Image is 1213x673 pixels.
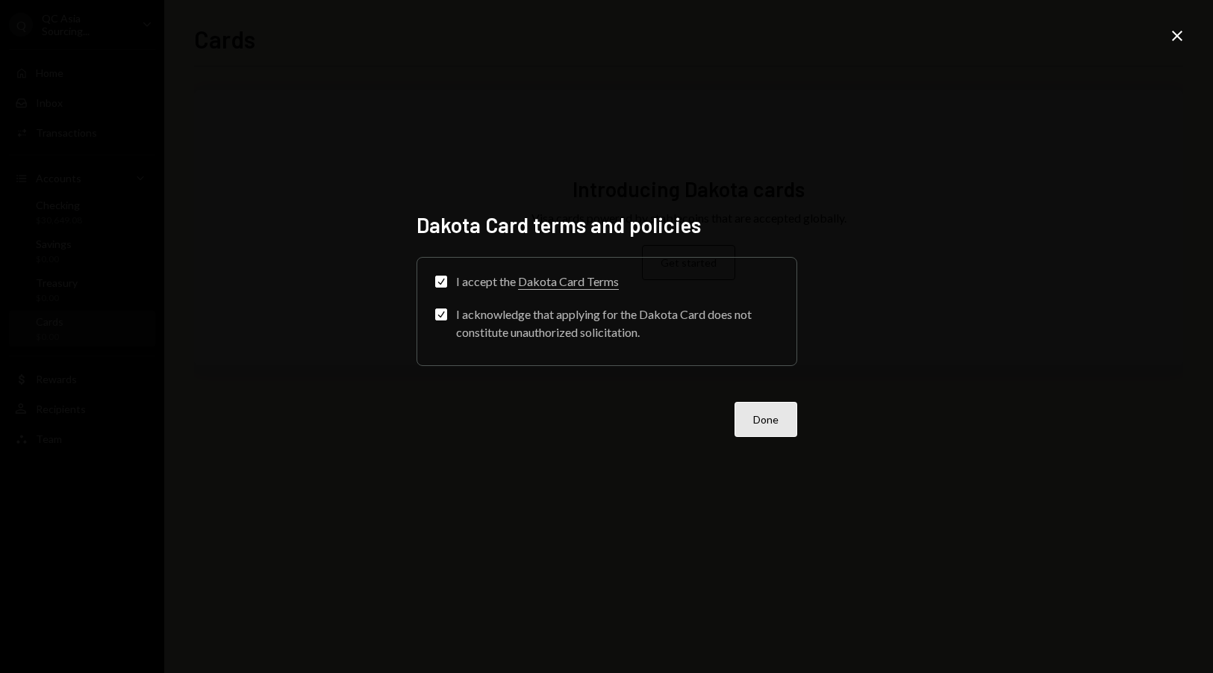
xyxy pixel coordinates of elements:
[435,308,447,320] button: I acknowledge that applying for the Dakota Card does not constitute unauthorized solicitation.
[735,402,797,437] button: Done
[435,276,447,288] button: I accept the Dakota Card Terms
[456,306,779,341] div: I acknowledge that applying for the Dakota Card does not constitute unauthorized solicitation.
[456,273,619,291] div: I accept the
[417,211,797,240] h2: Dakota Card terms and policies
[518,274,619,290] a: Dakota Card Terms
